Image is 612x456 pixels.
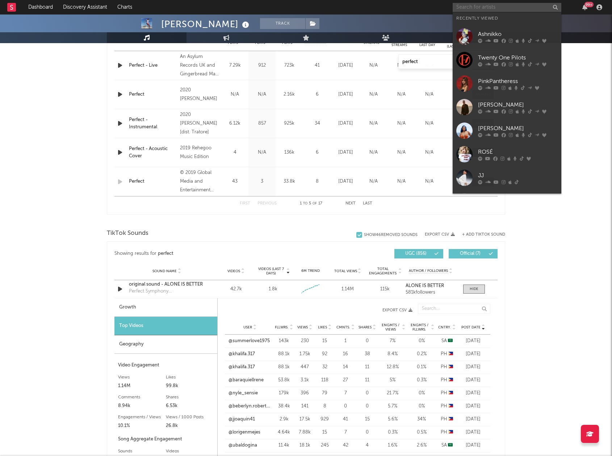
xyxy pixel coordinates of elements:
[118,373,166,382] div: Views
[460,442,487,449] div: [DATE]
[297,364,313,371] div: 447
[152,269,177,273] span: Sound Name
[456,14,558,23] div: Recently Viewed
[318,325,327,329] span: Likes
[336,325,350,329] span: Cmnts.
[460,364,487,371] div: [DATE]
[297,325,308,329] span: Views
[358,364,376,371] div: 11
[257,202,277,206] button: Previous
[448,391,453,395] span: 🇵🇭
[303,202,307,205] span: to
[256,267,286,275] span: Videos (last 7 days)
[448,339,453,343] span: 🇸🇦
[478,53,558,62] div: Twenty One Pilots
[229,337,270,345] a: @summerlove1975
[223,91,247,98] div: N/A
[448,404,453,409] span: 🇵🇭
[438,416,456,423] div: PH
[336,377,355,384] div: 27
[478,171,558,180] div: JJ
[380,442,405,449] div: 1.6 %
[114,335,217,354] div: Geography
[448,443,453,448] span: 🇸🇦
[166,402,214,410] div: 6.53k
[399,252,432,256] span: UGC ( 856 )
[358,351,376,358] div: 38
[129,91,176,98] div: Perfect
[334,91,358,98] div: [DATE]
[129,145,176,159] a: Perfect - Acoustic Cover
[478,77,558,86] div: PinkPantheress
[331,286,365,293] div: 1.14M
[584,2,594,7] div: 99 +
[358,429,376,436] div: 0
[358,337,376,345] div: 0
[453,25,561,48] a: Ashnikko
[294,268,327,274] div: 6M Trend
[460,403,487,410] div: [DATE]
[114,317,217,335] div: Top Videos
[229,403,271,410] a: @beberlyn.roberto7
[399,59,475,65] input: Search by song name or URL
[334,269,357,273] span: Total Views
[406,283,456,289] a: ALONE IS BETTER
[223,149,247,156] div: 4
[180,86,219,103] div: 2020 [PERSON_NAME]
[166,373,214,382] div: Likes
[478,124,558,133] div: [PERSON_NAME]
[297,337,313,345] div: 230
[409,337,434,345] div: 0 %
[453,72,561,95] a: PinkPantheress
[448,352,453,356] span: 🇵🇭
[317,377,333,384] div: 118
[358,442,376,449] div: 4
[158,249,173,258] div: perfect
[317,416,333,423] div: 929
[250,91,274,98] div: N/A
[313,202,317,205] span: of
[180,111,219,137] div: 2020 [PERSON_NAME] [dist. Tratore]
[275,325,289,329] span: Fllwrs.
[229,442,257,449] a: @ubaldogina
[297,377,313,384] div: 3.1k
[453,166,561,190] a: JJ
[166,422,214,430] div: 26.8k
[305,178,330,185] div: 8
[114,298,217,317] div: Growth
[118,435,214,444] div: Song Aggregate Engagement
[129,116,176,130] div: Perfect - Instrumental
[275,377,293,384] div: 53.8k
[361,120,386,127] div: N/A
[269,286,277,293] div: 1.8k
[409,416,434,423] div: 34 %
[275,364,293,371] div: 88.1k
[438,337,456,345] div: SA
[277,120,301,127] div: 925k
[478,148,558,156] div: ROSÉ
[305,149,330,156] div: 6
[438,377,456,384] div: PH
[118,382,166,390] div: 1.14M
[406,283,444,288] strong: ALONE IS BETTER
[277,178,301,185] div: 33.8k
[460,416,487,423] div: [DATE]
[394,249,443,258] button: UGC(856)
[380,390,405,397] div: 21.7 %
[380,364,405,371] div: 12.8 %
[317,390,333,397] div: 79
[305,91,330,98] div: 6
[297,390,313,397] div: 396
[449,249,498,258] button: Official(7)
[227,269,240,273] span: Videos
[438,364,456,371] div: PH
[166,393,214,402] div: Shares
[129,178,176,185] a: Perfect
[438,325,451,329] span: Cntry.
[334,178,358,185] div: [DATE]
[364,233,418,237] div: Show 46 Removed Sounds
[336,416,355,423] div: 41
[389,178,414,185] div: N/A
[243,325,252,329] span: User
[275,442,293,449] div: 11.4k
